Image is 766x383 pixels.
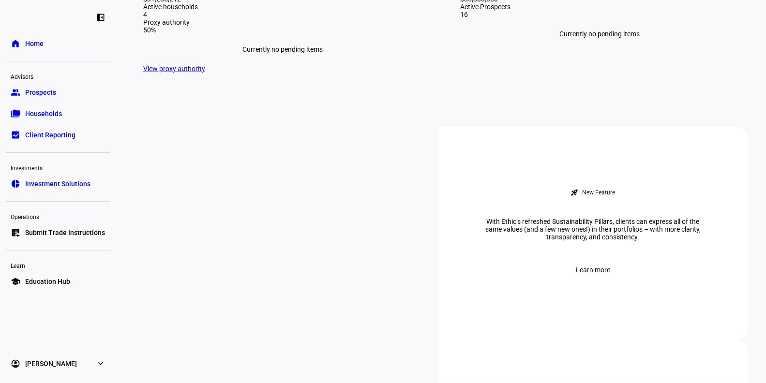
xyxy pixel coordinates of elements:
[11,359,20,368] eth-mat-symbol: account_circle
[571,189,579,196] mat-icon: rocket_launch
[6,209,110,223] div: Operations
[11,130,20,140] eth-mat-symbol: bid_landscape
[11,109,20,118] eth-mat-symbol: folder_copy
[96,13,105,22] eth-mat-symbol: left_panel_close
[564,260,622,280] button: Learn more
[25,130,75,140] span: Client Reporting
[25,39,44,48] span: Home
[6,34,110,53] a: homeHome
[6,125,110,145] a: bid_landscapeClient Reporting
[25,88,56,97] span: Prospects
[6,161,110,174] div: Investments
[143,3,422,11] div: Active households
[6,174,110,193] a: pie_chartInvestment Solutions
[25,228,105,237] span: Submit Trade Instructions
[583,189,616,196] div: New Feature
[25,179,90,189] span: Investment Solutions
[143,26,422,34] div: 50%
[576,260,610,280] span: Learn more
[6,104,110,123] a: folder_copyHouseholds
[11,228,20,237] eth-mat-symbol: list_alt_add
[11,277,20,286] eth-mat-symbol: school
[96,359,105,368] eth-mat-symbol: expand_more
[11,88,20,97] eth-mat-symbol: group
[6,258,110,272] div: Learn
[6,83,110,102] a: groupProspects
[143,65,205,73] a: View proxy authority
[143,18,422,26] div: Proxy authority
[11,179,20,189] eth-mat-symbol: pie_chart
[25,277,70,286] span: Education Hub
[11,39,20,48] eth-mat-symbol: home
[472,218,714,241] div: With Ethic’s refreshed Sustainability Pillars, clients can express all of the same values (and a ...
[25,109,62,118] span: Households
[143,34,422,65] div: Currently no pending items
[143,11,422,18] div: 4
[25,359,77,368] span: [PERSON_NAME]
[6,69,110,83] div: Advisors
[461,3,739,11] div: Active Prospects
[461,11,739,18] div: 16
[461,18,739,49] div: Currently no pending items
